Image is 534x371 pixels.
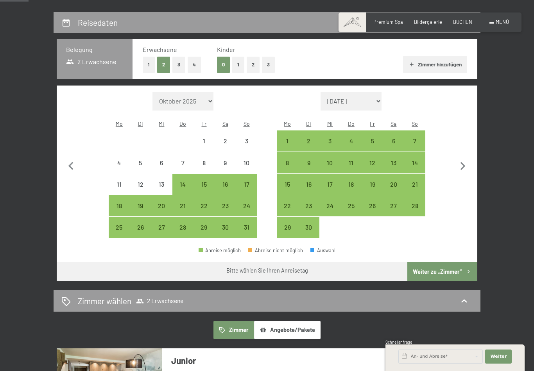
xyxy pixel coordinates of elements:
div: 8 [194,160,214,179]
div: Anreise möglich [277,195,298,216]
div: 2 [299,138,319,157]
span: 2 Erwachsene [66,57,116,66]
abbr: Mittwoch [327,120,333,127]
span: 2 Erwachsene [136,297,183,305]
div: 23 [215,203,235,222]
div: Bitte wählen Sie Ihren Anreisetag [226,267,308,275]
div: Thu May 21 2026 [172,195,194,216]
button: Nächster Monat [455,92,471,239]
div: Anreise möglich [130,195,151,216]
div: Anreise möglich [194,217,215,238]
div: Sun May 17 2026 [236,174,257,195]
div: 13 [152,181,171,201]
div: Sat May 30 2026 [215,217,236,238]
div: 24 [320,203,340,222]
div: Anreise möglich [340,152,362,173]
abbr: Freitag [201,120,206,127]
span: Premium Spa [373,19,403,25]
div: Anreise möglich [404,130,425,152]
div: Mon May 11 2026 [109,174,130,195]
div: 30 [215,224,235,244]
div: Anreise nicht möglich [215,130,236,152]
button: Weiter zu „Zimmer“ [407,262,477,281]
div: Anreise möglich [199,248,241,253]
div: Sun Jun 21 2026 [404,174,425,195]
div: Tue May 19 2026 [130,195,151,216]
div: Anreise nicht möglich [236,152,257,173]
div: Sun Jun 28 2026 [404,195,425,216]
div: 26 [131,224,150,244]
button: 0 [217,57,230,73]
div: Thu Jun 18 2026 [340,174,362,195]
div: Anreise möglich [236,195,257,216]
div: Anreise möglich [319,130,340,152]
div: Anreise möglich [319,195,340,216]
div: Anreise nicht möglich [109,152,130,173]
div: Anreise nicht möglich [194,152,215,173]
div: 13 [384,160,403,179]
button: 1 [232,57,244,73]
div: 27 [384,203,403,222]
div: Anreise nicht möglich [172,152,194,173]
div: Anreise möglich [109,217,130,238]
div: Wed Jun 17 2026 [319,174,340,195]
div: Sun Jun 07 2026 [404,130,425,152]
div: Mon May 04 2026 [109,152,130,173]
div: Fri Jun 05 2026 [362,130,383,152]
div: Wed Jun 10 2026 [319,152,340,173]
div: Anreise möglich [362,174,383,195]
div: Fri May 08 2026 [194,152,215,173]
div: Anreise möglich [298,217,319,238]
div: Anreise möglich [298,152,319,173]
div: 3 [320,138,340,157]
div: Sat Jun 20 2026 [383,174,404,195]
div: Sat May 09 2026 [215,152,236,173]
span: Bildergalerie [414,19,442,25]
div: Mon Jun 22 2026 [277,195,298,216]
div: Anreise nicht möglich [130,152,151,173]
div: Fri May 01 2026 [194,130,215,152]
button: 1 [143,57,155,73]
button: Weiter [485,350,512,364]
div: Tue Jun 30 2026 [298,217,319,238]
div: Sat Jun 06 2026 [383,130,404,152]
div: 22 [194,203,214,222]
div: Anreise möglich [215,195,236,216]
abbr: Mittwoch [159,120,164,127]
div: Mon Jun 08 2026 [277,152,298,173]
div: Sun Jun 14 2026 [404,152,425,173]
div: 27 [152,224,171,244]
span: Weiter [490,353,507,360]
div: 3 [237,138,256,157]
div: Tue Jun 02 2026 [298,130,319,152]
div: Anreise möglich [340,130,362,152]
abbr: Samstag [391,120,396,127]
div: 31 [237,224,256,244]
div: Anreise möglich [215,174,236,195]
div: 16 [215,181,235,201]
div: Anreise möglich [298,195,319,216]
h3: Junior [171,355,383,367]
div: Thu Jun 11 2026 [340,152,362,173]
span: Kinder [217,46,235,53]
div: 28 [405,203,425,222]
div: Anreise möglich [404,152,425,173]
div: 12 [362,160,382,179]
div: Fri May 15 2026 [194,174,215,195]
div: Anreise nicht möglich [215,152,236,173]
div: Sun May 24 2026 [236,195,257,216]
div: Mon Jun 15 2026 [277,174,298,195]
span: Menü [496,19,509,25]
div: 7 [173,160,193,179]
div: 20 [152,203,171,222]
span: BUCHEN [453,19,472,25]
div: 9 [299,160,319,179]
span: Schnellanfrage [385,340,412,344]
div: Anreise möglich [236,217,257,238]
div: 15 [278,181,297,201]
div: Sat Jun 13 2026 [383,152,404,173]
div: Anreise möglich [277,174,298,195]
div: Anreise möglich [109,195,130,216]
div: Sat May 23 2026 [215,195,236,216]
div: 5 [131,160,150,179]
